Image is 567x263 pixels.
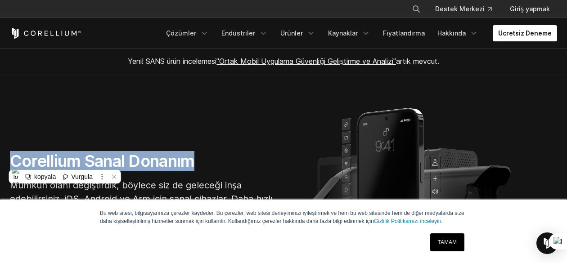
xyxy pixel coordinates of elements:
[536,232,558,254] div: Intercom Messenger'ı açın
[100,210,464,224] font: Bu web sitesi, bilgisayarınıza çerezler kaydeder. Bu çerezler, web sitesi deneyiminizi iyileştirm...
[10,28,81,39] a: Corellium Ana Sayfası
[401,1,557,17] div: Gezinme Menüsü
[435,5,485,13] font: Destek Merkezi
[10,151,194,171] font: Corellium Sanal Donanım
[166,29,196,37] font: Çözümler
[383,29,425,37] font: Fiyatlandırma
[221,29,255,37] font: Endüstriler
[430,233,464,251] a: TAMAM
[437,29,466,37] font: Hakkında
[408,1,424,17] button: Aramak
[374,218,443,224] a: Gizlilik Politikamızı inceleyin.
[396,57,439,66] font: artık mevcut.
[280,29,303,37] font: Ürünler
[510,5,550,13] font: Giriş yapmak
[216,57,396,66] a: "Ortak Mobil Uygulama Güvenliği Geliştirme ve Analizi"
[161,25,557,41] div: Gezinme Menüsü
[498,29,552,37] font: Ücretsiz Deneme
[328,29,358,37] font: Kaynaklar
[128,57,216,66] font: Yeni! SANS ürün incelemesi
[438,239,457,245] font: TAMAM
[10,180,273,218] font: Mümkün olanı değiştirdik, böylece siz de geleceği inşa edebilirsiniz. iOS, Android ve Arm için sa...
